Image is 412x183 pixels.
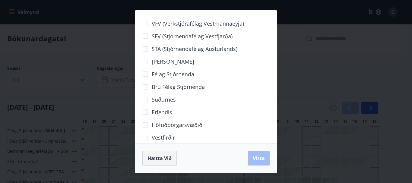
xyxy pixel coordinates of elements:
[152,96,176,103] span: Suðurnes
[152,121,202,129] span: Höfuðborgarsvæðið
[152,83,205,91] span: Brú félag stjórnenda
[152,58,194,65] span: [PERSON_NAME]
[152,45,237,53] span: STA (Stjórnendafélag Austurlands)
[152,70,194,78] span: Félag stjórnenda
[152,108,172,116] span: Erlendis
[147,155,172,162] span: Hætta við
[142,151,177,166] button: Hætta við
[152,32,233,40] span: SFV (Stjórnendafélag Vestfjarða)
[152,134,175,141] span: Vestfirðir
[152,20,244,27] span: VFV (Verkstjórafélag Vestmannaeyja)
